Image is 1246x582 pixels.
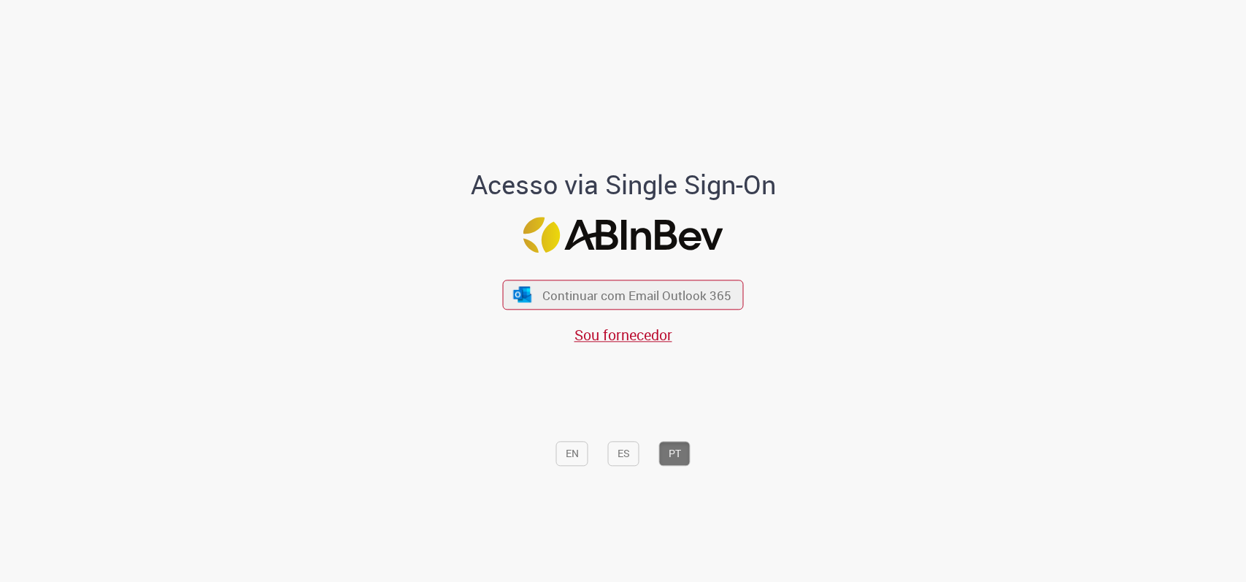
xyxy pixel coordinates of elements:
a: Sou fornecedor [574,325,672,345]
button: PT [659,441,691,466]
span: Continuar com Email Outlook 365 [542,286,731,303]
button: EN [556,441,588,466]
button: ES [608,441,639,466]
button: ícone Azure/Microsoft 360 Continuar com Email Outlook 365 [503,280,744,310]
img: Logo ABInBev [523,217,723,253]
h1: Acesso via Single Sign-On [420,171,826,200]
img: ícone Azure/Microsoft 360 [512,287,532,302]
